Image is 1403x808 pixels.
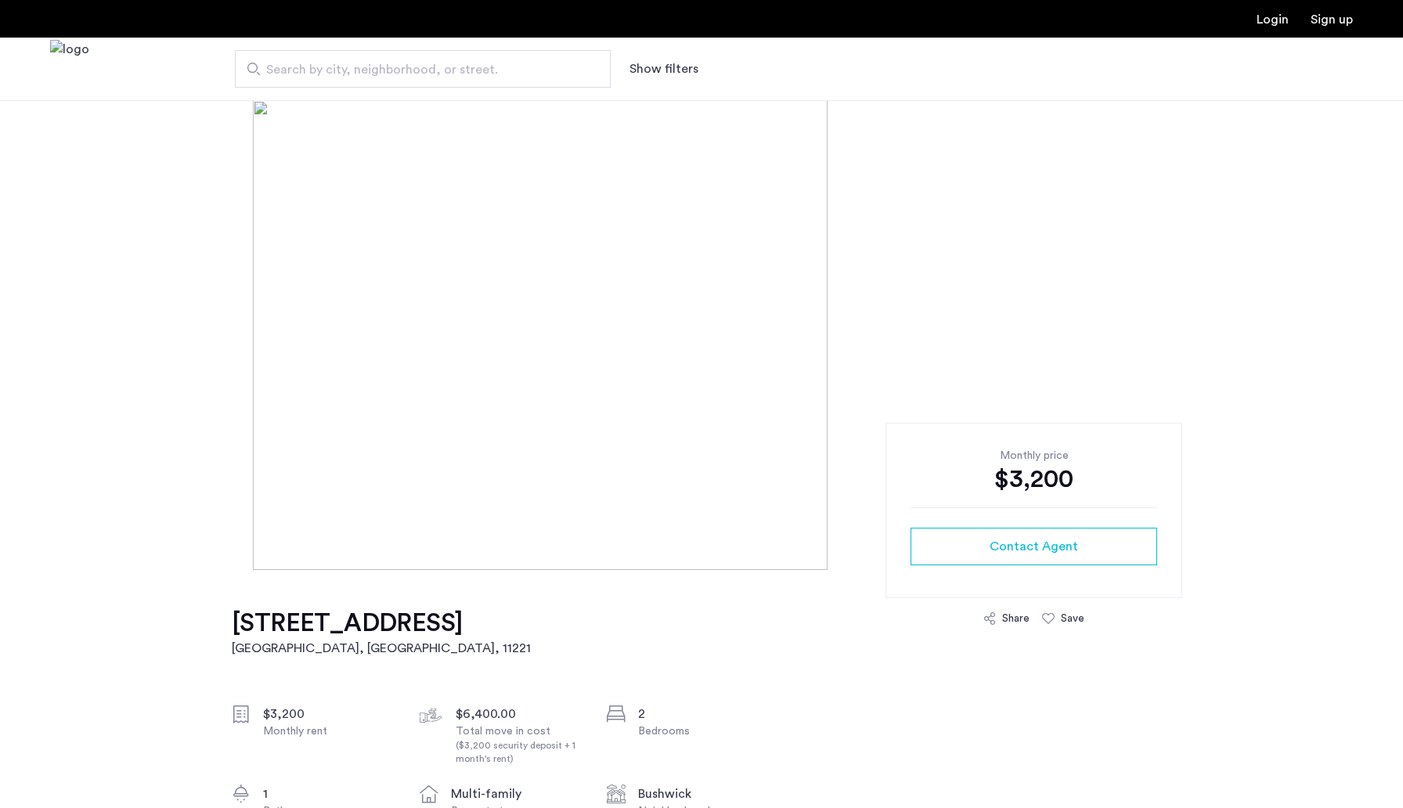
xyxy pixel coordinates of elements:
img: [object%20Object] [253,100,1151,570]
div: $3,200 [263,705,395,723]
div: Monthly rent [263,723,395,739]
input: Apartment Search [235,50,611,88]
span: Search by city, neighborhood, or street. [266,60,567,79]
div: multi-family [451,785,582,803]
div: 1 [263,785,395,803]
a: Login [1257,13,1289,26]
div: Save [1061,611,1084,626]
a: Registration [1311,13,1353,26]
img: logo [50,40,89,99]
div: ($3,200 security deposit + 1 month's rent) [456,739,587,766]
div: $6,400.00 [456,705,587,723]
h2: [GEOGRAPHIC_DATA], [GEOGRAPHIC_DATA] , 11221 [232,639,531,658]
div: Bushwick [638,785,770,803]
div: Monthly price [911,448,1157,464]
button: Show or hide filters [629,60,698,78]
h1: [STREET_ADDRESS] [232,608,531,639]
div: Share [1002,611,1030,626]
div: Bedrooms [638,723,770,739]
a: Cazamio Logo [50,40,89,99]
div: Total move in cost [456,723,587,766]
div: $3,200 [911,464,1157,495]
button: button [911,528,1157,565]
a: [STREET_ADDRESS][GEOGRAPHIC_DATA], [GEOGRAPHIC_DATA], 11221 [232,608,531,658]
span: Contact Agent [990,537,1078,556]
div: 2 [638,705,770,723]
